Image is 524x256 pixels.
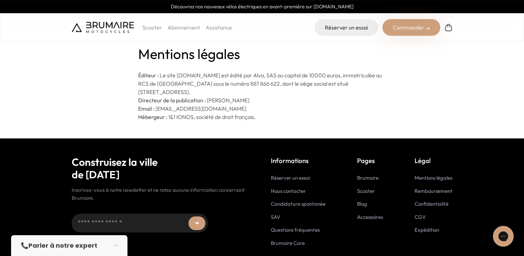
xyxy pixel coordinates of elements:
p: 1&1 IONOS, société de droit français. [138,113,386,121]
a: Expédition [415,227,439,233]
a: Questions fréquentes [271,227,320,233]
a: Candidature spontanée [271,200,326,207]
strong: Éditeur : [138,72,159,79]
h1: Mentions légales [138,43,386,64]
iframe: Gorgias live chat messenger [489,223,517,249]
p: Inscrivez-vous à notre newsletter et ne ratez aucune information concernant Brumaire. [72,186,254,202]
strong: Hébergeur : [138,113,167,120]
input: Adresse email... [72,214,208,232]
a: Blog [357,200,367,207]
a: Remboursement [415,188,453,194]
img: Panier [444,23,453,32]
strong: Directeur de la publication : [138,97,206,104]
h2: Construisez la ville de [DATE] [72,156,254,181]
a: Brumaire [357,174,379,181]
p: Scooter [142,23,162,32]
div: Commander [382,19,440,36]
p: Informations [271,156,326,165]
a: Nous contacter [271,188,306,194]
img: Brumaire Motocycles [72,22,134,33]
strong: Email : [138,105,154,112]
p: Légal [415,156,453,165]
button: ➜ [188,216,205,230]
a: Assistance [206,24,232,31]
p: Le site [DOMAIN_NAME] est édité par Alva, SAS au capital de 10000 euros, immatriculée au RCS d... [138,71,386,96]
a: Réserver un essai [314,19,378,36]
a: Scooter [357,188,375,194]
a: SAV [271,214,280,220]
a: Confidentialité [415,200,448,207]
p: Pages [357,156,383,165]
img: right-arrow-2.png [426,26,430,31]
a: Accessoires [357,214,383,220]
a: Réserver un essai [271,174,310,181]
a: Mentions légales [415,174,452,181]
p: [EMAIL_ADDRESS][DOMAIN_NAME] [138,104,386,113]
a: Brumaire Care [271,240,305,246]
a: CGV [415,214,426,220]
a: Abonnement [168,24,200,31]
p: [PERSON_NAME] [138,96,386,104]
